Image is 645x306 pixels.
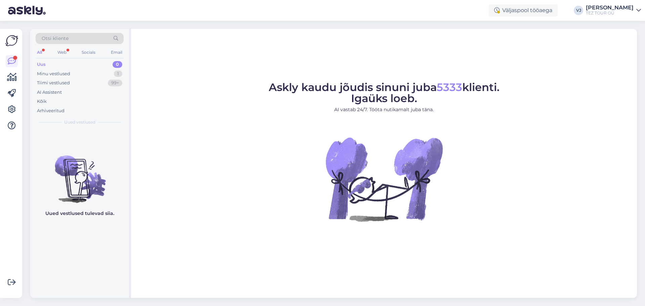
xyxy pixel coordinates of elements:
[37,61,46,68] div: Uus
[37,107,64,114] div: Arhiveeritud
[5,34,18,47] img: Askly Logo
[269,106,500,113] p: AI vastab 24/7. Tööta nutikamalt juba täna.
[37,89,62,96] div: AI Assistent
[489,4,558,16] div: Väljaspool tööaega
[80,48,97,57] div: Socials
[45,210,114,217] p: Uued vestlused tulevad siia.
[269,81,500,105] span: Askly kaudu jõudis sinuni juba klienti. Igaüks loeb.
[30,143,129,204] img: No chats
[586,5,634,10] div: [PERSON_NAME]
[37,98,47,105] div: Kõik
[36,48,43,57] div: All
[586,5,641,16] a: [PERSON_NAME]TEZ TOUR OÜ
[113,61,122,68] div: 0
[437,81,462,94] span: 5333
[114,71,122,77] div: 1
[42,35,69,42] span: Otsi kliente
[37,80,70,86] div: Tiimi vestlused
[110,48,124,57] div: Email
[324,119,444,239] img: No Chat active
[64,119,95,125] span: Uued vestlused
[108,80,122,86] div: 99+
[586,10,634,16] div: TEZ TOUR OÜ
[37,71,70,77] div: Minu vestlused
[574,6,583,15] div: VJ
[56,48,68,57] div: Web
